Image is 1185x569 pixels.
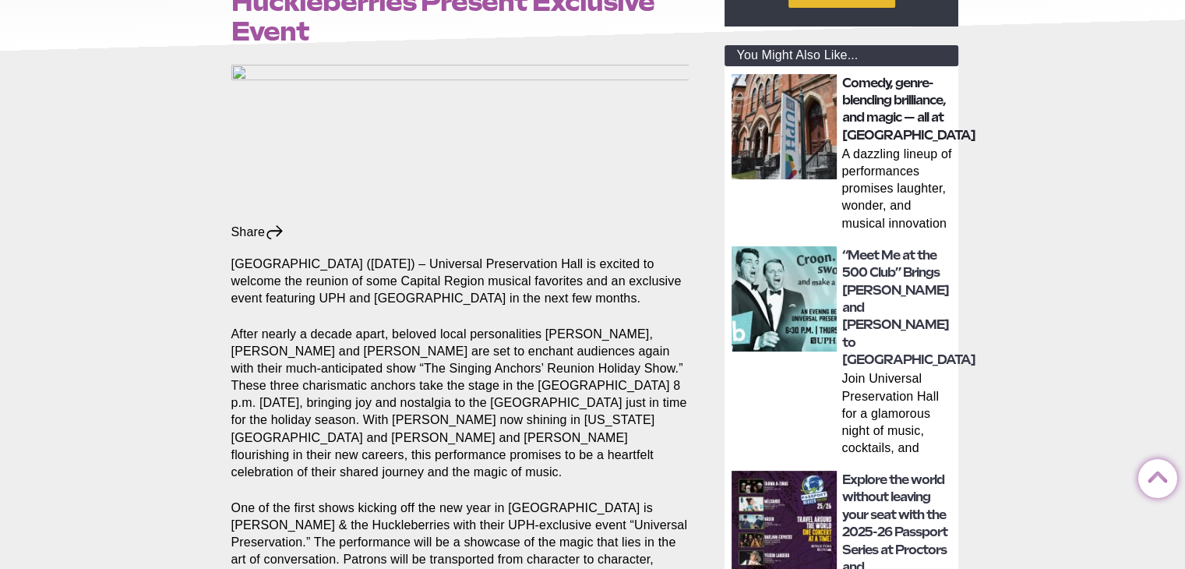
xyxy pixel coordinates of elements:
div: Share [231,224,285,241]
p: After nearly a decade apart, beloved local personalities [PERSON_NAME], [PERSON_NAME] and [PERSON... [231,326,689,481]
p: Join Universal Preservation Hall for a glamorous night of music, cocktails, and casino-style fun ... [841,370,954,459]
a: “Meet Me at the 500 Club” Brings [PERSON_NAME] and [PERSON_NAME] to [GEOGRAPHIC_DATA] [841,248,975,367]
p: [GEOGRAPHIC_DATA] ([DATE]) – Universal Preservation Hall is excited to welcome the reunion of som... [231,256,689,307]
div: You Might Also Like... [725,45,958,66]
a: Back to Top [1138,460,1169,491]
img: thumbnail: Comedy, genre-blending brilliance, and magic — all at Universal Preservation Hall [732,74,837,179]
a: Comedy, genre-blending brilliance, and magic — all at [GEOGRAPHIC_DATA] [841,76,975,143]
p: A dazzling lineup of performances promises laughter, wonder, and musical innovation in [GEOGRAPHI... [841,146,954,235]
img: thumbnail: “Meet Me at the 500 Club” Brings Sinatra and Martin Vibes to Saratoga Springs [732,246,837,352]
